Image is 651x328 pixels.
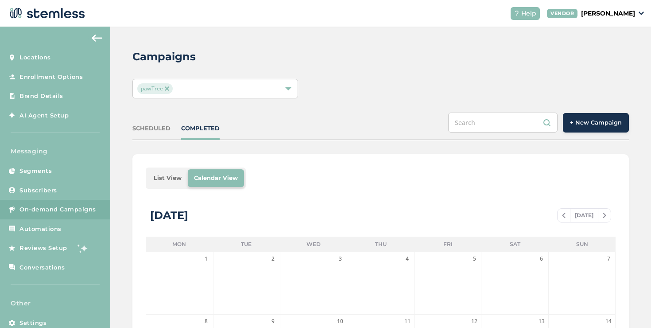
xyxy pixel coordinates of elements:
span: Settings [19,319,46,328]
span: 12 [470,317,479,326]
span: Subscribers [19,186,57,195]
span: Automations [19,225,62,234]
span: Reviews Setup [19,244,67,253]
li: Wed [280,237,347,252]
img: icon-help-white-03924b79.svg [514,11,519,16]
span: Conversations [19,263,65,272]
span: Help [521,9,536,18]
li: Sun [548,237,616,252]
span: Segments [19,167,52,176]
span: On-demand Campaigns [19,205,96,214]
li: Fri [414,237,481,252]
div: [DATE] [150,207,188,223]
li: Sat [481,237,549,252]
li: Tue [213,237,280,252]
span: 4 [403,254,412,263]
img: logo-dark-0685b13c.svg [7,4,85,22]
div: COMPLETED [181,124,220,133]
div: SCHEDULED [132,124,170,133]
h2: Campaigns [132,49,196,65]
p: [PERSON_NAME] [581,9,635,18]
span: Brand Details [19,92,63,101]
img: icon-arrow-back-accent-c549486e.svg [92,35,102,42]
span: 14 [604,317,613,326]
div: VENDOR [547,9,577,18]
img: icon-close-accent-8a337256.svg [165,86,169,91]
span: 2 [269,254,278,263]
input: Search [448,113,558,133]
button: + New Campaign [563,113,629,133]
span: 5 [470,254,479,263]
li: Thu [347,237,415,252]
iframe: Chat Widget [607,285,651,328]
span: 1 [202,254,211,263]
li: List View [147,169,188,187]
span: pawTree [137,83,173,94]
span: 9 [269,317,278,326]
span: 13 [537,317,546,326]
span: Locations [19,53,51,62]
span: 6 [537,254,546,263]
span: 11 [403,317,412,326]
li: Mon [146,237,213,252]
li: Calendar View [188,169,244,187]
span: 8 [202,317,211,326]
span: 7 [604,254,613,263]
img: icon-chevron-left-b8c47ebb.svg [562,213,566,218]
span: + New Campaign [570,118,622,127]
span: AI Agent Setup [19,111,69,120]
span: 3 [336,254,345,263]
span: [DATE] [570,209,598,222]
img: icon_down-arrow-small-66adaf34.svg [639,12,644,15]
span: 10 [336,317,345,326]
span: Enrollment Options [19,73,83,82]
img: glitter-stars-b7820f95.gif [74,239,92,257]
img: icon-chevron-right-bae969c5.svg [603,213,606,218]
